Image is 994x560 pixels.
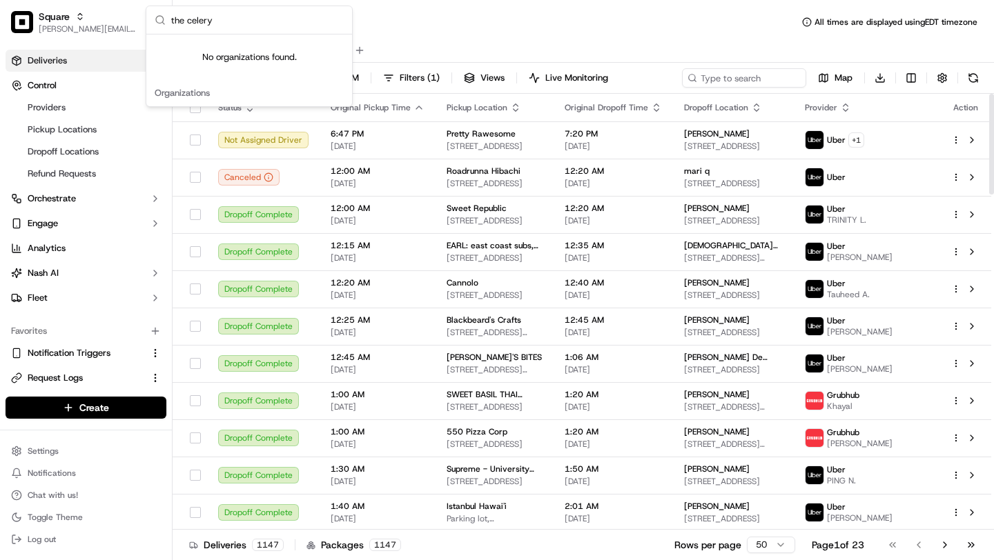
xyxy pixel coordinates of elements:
button: Live Monitoring [523,68,614,88]
span: [STREET_ADDRESS] [447,401,543,412]
span: Dropoff Locations [28,146,99,158]
span: Grubhub [827,427,859,438]
div: Page 1 of 23 [812,538,864,552]
input: Type to search [682,68,806,88]
span: Notifications [28,468,76,479]
span: [PERSON_NAME] [684,389,750,400]
span: [DATE] [331,215,425,226]
div: We're available if you need us! [62,146,190,157]
button: See all [214,177,251,193]
span: 12:45 AM [331,352,425,363]
span: [PERSON_NAME] [684,203,750,214]
span: Pickup Location [447,102,507,113]
img: 1736555255976-a54dd68f-1ca7-489b-9aae-adbdc363a1c4 [28,214,39,226]
span: Uber [827,172,846,183]
button: SquareSquare[PERSON_NAME][EMAIL_ADDRESS][DOMAIN_NAME] [6,6,143,39]
span: [DATE] [565,439,662,450]
span: [DATE] [331,327,425,338]
button: Refresh [964,68,983,88]
span: [DATE] [157,214,186,225]
span: [DATE] [122,251,150,262]
span: [STREET_ADDRESS] [684,513,783,524]
span: [STREET_ADDRESS] [684,327,783,338]
button: Notification Triggers [6,342,166,364]
button: Request Logs [6,367,166,389]
span: [STREET_ADDRESS] [447,252,543,263]
span: [STREET_ADDRESS][US_STATE] [684,401,783,412]
div: Organizations [149,83,349,103]
button: Notifications [6,463,166,483]
img: uber-new-logo.jpeg [806,280,824,298]
img: 5e692f75ce7d37001a5d71f1 [806,392,824,410]
span: [DATE] [331,364,425,375]
span: 12:20 AM [331,277,425,288]
span: Views [480,72,505,84]
span: [STREET_ADDRESS][PERSON_NAME] [684,439,783,450]
div: Suggestions [146,34,352,106]
span: • [150,214,155,225]
span: [DATE] [331,290,425,301]
span: [DATE] [331,178,425,189]
span: [DATE] [565,513,662,524]
span: 1:20 AM [565,426,662,437]
img: Brittany Newman [14,238,36,260]
button: Create [6,397,166,419]
span: Provider [805,102,837,113]
span: [DATE] [565,252,662,263]
span: [STREET_ADDRESS][PERSON_NAME] [447,364,543,375]
span: Engage [28,217,58,230]
span: Settings [28,446,59,457]
span: 12:45 AM [565,314,662,326]
button: Settings [6,441,166,461]
span: [PERSON_NAME] [684,501,750,512]
span: Uber [827,203,846,214]
div: Favorites [6,320,166,342]
img: Wisdom Oko [14,201,36,228]
span: 1:50 AM [565,463,662,474]
span: Uber [827,241,846,252]
span: [DATE] [565,215,662,226]
span: 12:35 AM [565,240,662,251]
div: Canceled [218,169,280,186]
input: Got a question? Start typing here... [36,89,248,103]
button: Start new chat [235,136,251,152]
span: Chat with us! [28,490,78,501]
span: [STREET_ADDRESS] [684,215,783,226]
span: Fleet [28,292,48,304]
span: Map [835,72,852,84]
button: Chat with us! [6,486,166,505]
img: uber-new-logo.jpeg [806,243,824,261]
span: EARL: east coast subs, burgers, and fried chicken [447,240,543,251]
button: Nash AI [6,262,166,284]
div: Deliveries [189,538,284,552]
span: Original Dropoff Time [565,102,648,113]
span: [PERSON_NAME] [43,251,112,262]
span: Parking lot, [STREET_ADDRESS] [447,513,543,524]
div: 1147 [252,539,284,551]
span: [PERSON_NAME] [827,252,893,263]
span: Nash AI [28,267,59,279]
span: Toggle Theme [28,512,83,523]
span: Deliveries [28,54,67,67]
span: 1:30 AM [331,463,425,474]
a: Notification Triggers [11,347,144,359]
span: 12:40 AM [565,277,662,288]
span: [PERSON_NAME] [684,277,750,288]
span: [STREET_ADDRESS] [684,476,783,487]
span: TRINITY L. [827,214,866,226]
span: Sweet Republic [447,203,507,214]
a: Refund Requests [22,164,150,183]
span: SWEET BASIL THAI CUISINE [447,389,543,400]
img: uber-new-logo.jpeg [806,503,824,521]
span: [DATE] [331,401,425,412]
span: Wisdom [PERSON_NAME] [43,214,147,225]
button: Views [458,68,511,88]
a: Deliveries [6,50,166,72]
span: 12:00 AM [331,203,425,214]
span: 12:15 AM [331,240,425,251]
span: Knowledge Base [28,308,106,322]
span: [STREET_ADDRESS][PERSON_NAME] [684,252,783,263]
span: Khayal [827,401,859,412]
span: 12:25 AM [331,314,425,326]
span: [STREET_ADDRESS] [684,364,783,375]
